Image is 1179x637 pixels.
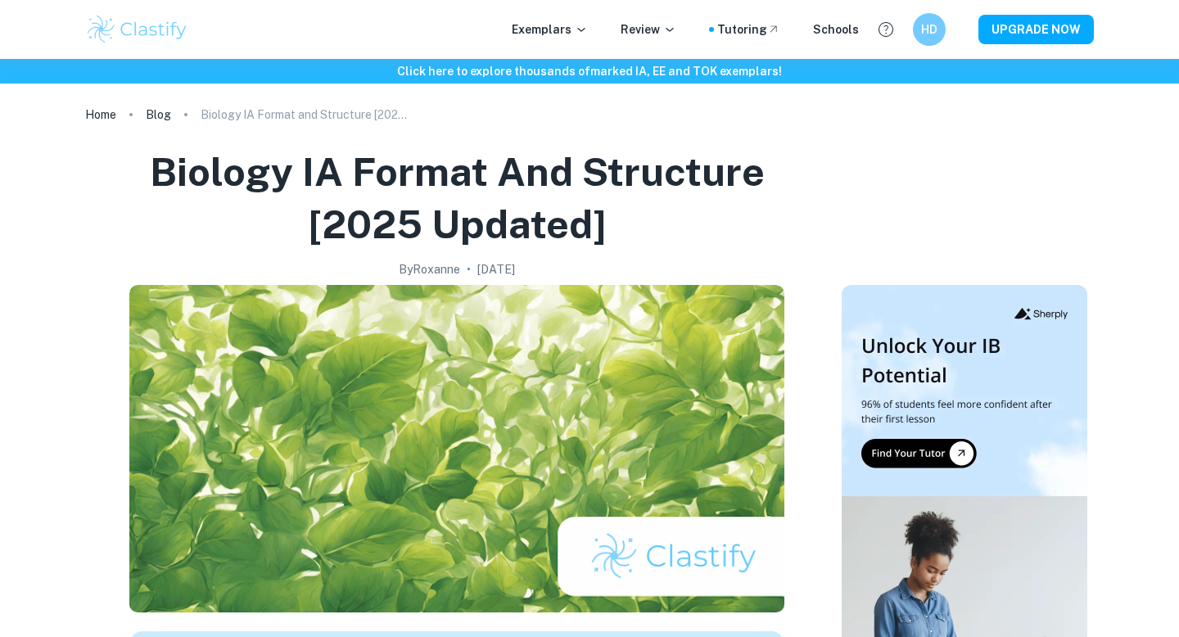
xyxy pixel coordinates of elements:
[85,13,189,46] img: Clastify logo
[920,20,939,38] h6: HD
[621,20,676,38] p: Review
[467,260,471,278] p: •
[92,146,822,251] h1: Biology IA Format and Structure [2025 updated]
[146,103,171,126] a: Blog
[477,260,515,278] h2: [DATE]
[85,103,116,126] a: Home
[512,20,588,38] p: Exemplars
[978,15,1094,44] button: UPGRADE NOW
[913,13,946,46] button: HD
[399,260,460,278] h2: By Roxanne
[717,20,780,38] a: Tutoring
[872,16,900,43] button: Help and Feedback
[813,20,859,38] a: Schools
[201,106,413,124] p: Biology IA Format and Structure [2025 updated]
[129,285,784,612] img: Biology IA Format and Structure [2025 updated] cover image
[3,62,1176,80] h6: Click here to explore thousands of marked IA, EE and TOK exemplars !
